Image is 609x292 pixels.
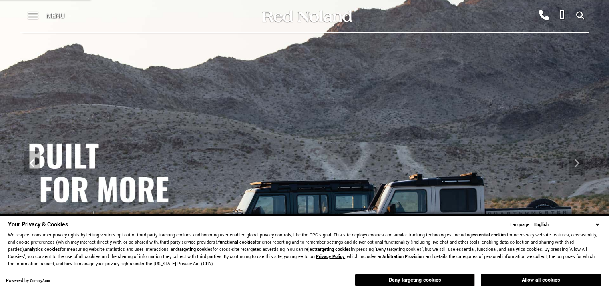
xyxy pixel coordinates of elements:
span: Your Privacy & Cookies [8,220,68,229]
strong: functional cookies [218,239,255,245]
strong: targeting cookies [316,246,351,252]
strong: analytics cookies [25,246,60,252]
p: We respect consumer privacy rights by letting visitors opt out of third-party tracking cookies an... [8,232,601,268]
select: Language Select [532,221,601,228]
strong: Arbitration Provision [382,254,424,260]
strong: targeting cookies [178,246,213,252]
img: Red Noland Auto Group [261,9,353,23]
button: Allow all cookies [481,274,601,286]
div: Previous [24,151,40,175]
a: ComplyAuto [30,278,50,284]
div: Next [569,151,585,175]
strong: essential cookies [472,232,507,238]
div: Language: [510,222,531,227]
a: Privacy Policy [316,254,345,260]
div: Powered by [6,278,50,284]
button: Deny targeting cookies [355,274,475,286]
